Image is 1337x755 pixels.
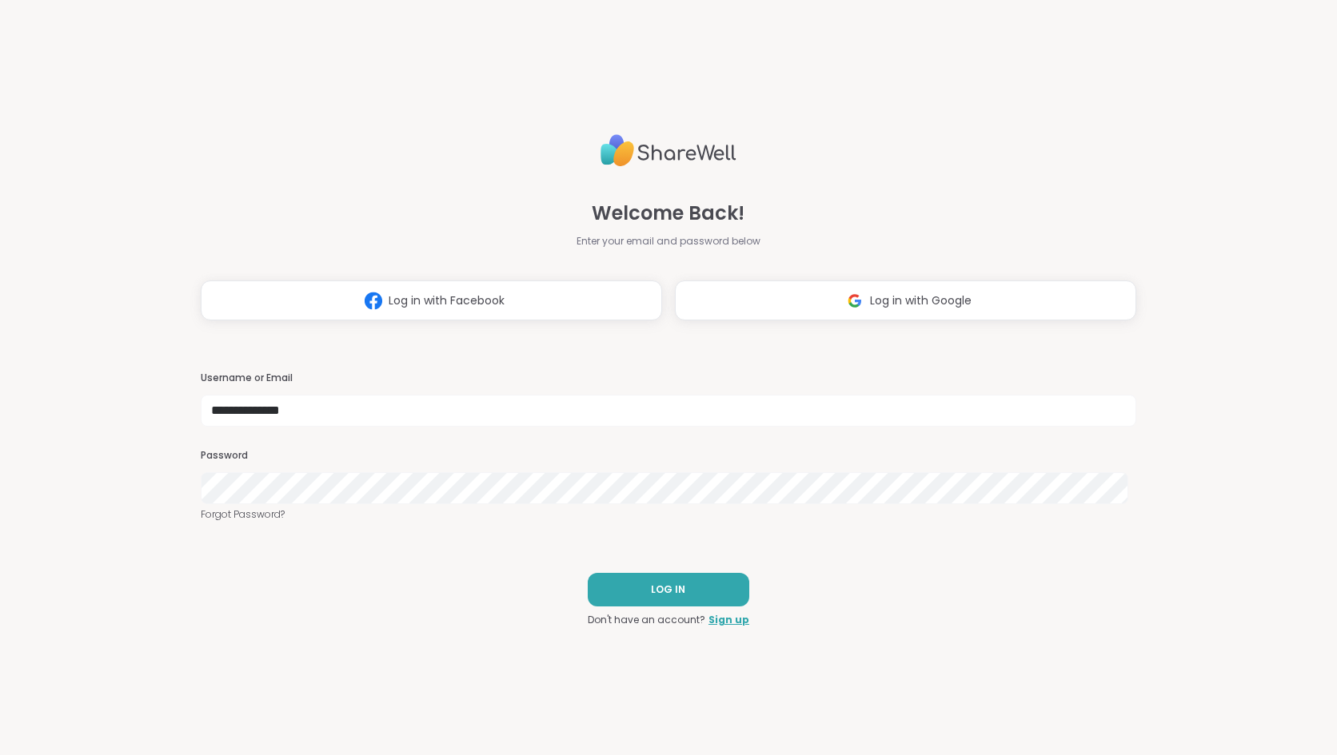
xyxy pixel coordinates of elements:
[201,280,662,320] button: Log in with Facebook
[708,613,749,627] a: Sign up
[592,199,744,228] span: Welcome Back!
[675,280,1136,320] button: Log in with Google
[588,573,749,606] button: LOG IN
[840,286,870,316] img: ShareWell Logomark
[389,292,505,309] span: Log in with Facebook
[870,292,972,309] span: Log in with Google
[588,613,705,627] span: Don't have an account?
[651,582,685,597] span: LOG IN
[201,372,1136,385] h3: Username or Email
[201,449,1136,463] h3: Password
[358,286,389,316] img: ShareWell Logomark
[201,507,1136,522] a: Forgot Password?
[601,128,736,173] img: ShareWell Logo
[577,234,760,248] span: Enter your email and password below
